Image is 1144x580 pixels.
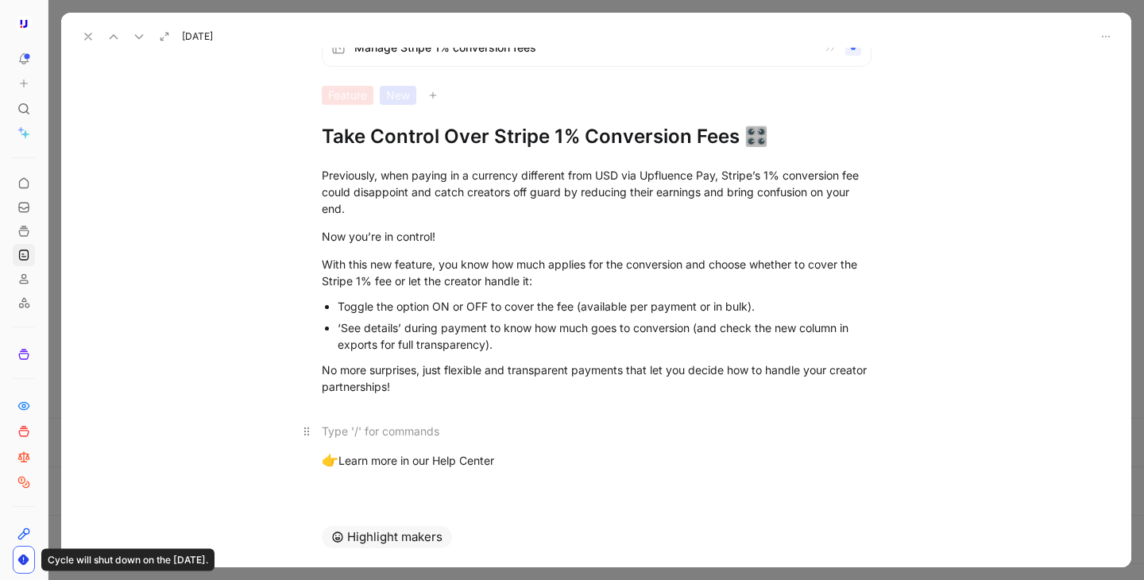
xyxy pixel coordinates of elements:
div: Now you’re in control! [322,228,872,245]
div: Previously, when paying in a currency different from USD via Upfluence Pay, Stripe’s 1% conversio... [322,167,872,217]
div: Learn more in our Help Center [322,450,872,471]
div: ‘See details’ during payment to know how much goes to conversion (and check the new column in exp... [338,319,872,353]
button: Highlight makers [322,526,452,548]
h1: Take Control Over Stripe 1% Conversion Fees 🎛️ [322,124,872,149]
div: Cycle will shut down on the [DATE]. [41,549,214,571]
div: Toggle the option ON or OFF to cover the fee (available per payment or in bulk). [338,298,872,315]
div: With this new feature, you know how much applies for the conversion and choose whether to cover t... [322,256,872,289]
div: Feature [322,86,373,105]
button: Upfluence [13,13,35,35]
img: Upfluence [16,16,32,32]
div: No more surprises, just flexible and transparent payments that let you decide how to handle your ... [322,362,872,412]
div: FeatureNew [322,86,872,105]
span: [DATE] [182,30,213,43]
span: Manage Stripe 1% conversion fees [354,38,810,57]
span: 👉 [322,452,338,468]
div: New [380,86,416,105]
